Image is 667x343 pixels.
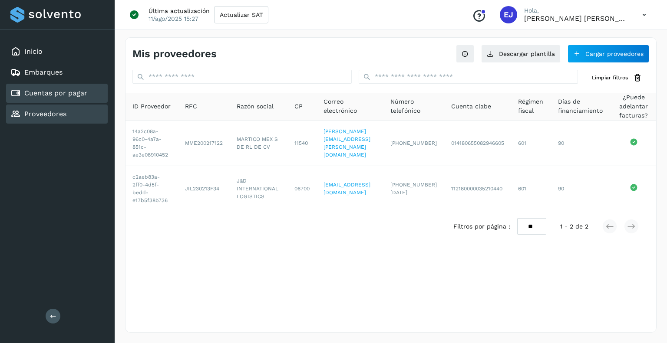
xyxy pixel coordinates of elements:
[568,45,649,63] button: Cargar proveedores
[132,102,171,111] span: ID Proveedor
[24,68,63,76] a: Embarques
[185,102,197,111] span: RFC
[551,166,611,211] td: 90
[6,84,108,103] div: Cuentas por pagar
[6,63,108,82] div: Embarques
[444,121,511,166] td: 014180655082946605
[592,74,628,82] span: Limpiar filtros
[6,42,108,61] div: Inicio
[390,97,438,115] span: Número telefónico
[287,121,317,166] td: 11540
[220,12,263,18] span: Actualizar SAT
[618,93,649,120] span: ¿Puede adelantar facturas?
[237,102,274,111] span: Razón social
[24,89,87,97] a: Cuentas por pagar
[551,121,611,166] td: 90
[178,121,230,166] td: MME200217122
[24,110,66,118] a: Proveedores
[524,7,628,14] p: Hola,
[287,166,317,211] td: 06700
[178,166,230,211] td: JIL230213F34
[585,70,649,86] button: Limpiar filtros
[453,222,510,231] span: Filtros por página :
[324,97,376,115] span: Correo electrónico
[324,128,370,158] a: [PERSON_NAME][EMAIL_ADDRESS][PERSON_NAME][DOMAIN_NAME]
[230,166,287,211] td: J&D INTERNATIONAL LOGISTICS
[518,97,544,115] span: Régimen fiscal
[511,121,551,166] td: 601
[444,166,511,211] td: 112180000035210440
[390,140,437,146] span: [PHONE_NUMBER]
[481,45,561,63] button: Descargar plantilla
[390,182,437,196] span: [PHONE_NUMBER][DATE]
[214,6,268,23] button: Actualizar SAT
[294,102,303,111] span: CP
[6,105,108,124] div: Proveedores
[24,47,43,56] a: Inicio
[324,182,370,196] a: [EMAIL_ADDRESS][DOMAIN_NAME]
[132,48,217,60] h4: Mis proveedores
[560,222,588,231] span: 1 - 2 de 2
[230,121,287,166] td: MARTICO MEX S DE RL DE CV
[451,102,491,111] span: Cuenta clabe
[511,166,551,211] td: 601
[125,121,178,166] td: 14a2c08a-96c0-4a7a-851c-ae3e08910452
[149,15,198,23] p: 11/ago/2025 15:27
[125,166,178,211] td: c2aeb83a-2ff0-4d5f-bedd-e17b5f38b736
[524,14,628,23] p: Eduardo Joaquin Gonzalez Rodriguez
[558,97,604,115] span: Días de financiamiento
[149,7,210,15] p: Última actualización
